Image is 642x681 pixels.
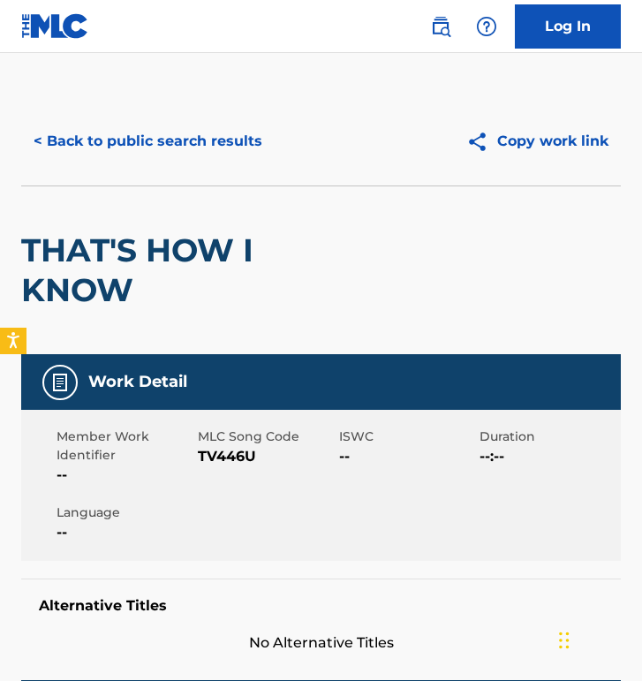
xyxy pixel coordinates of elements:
[21,13,89,39] img: MLC Logo
[469,9,504,44] div: Help
[198,428,335,446] span: MLC Song Code
[466,131,497,153] img: Copy work link
[339,428,476,446] span: ISWC
[49,372,71,393] img: Work Detail
[559,614,570,667] div: Drag
[430,16,451,37] img: search
[198,446,335,467] span: TV446U
[57,428,193,465] span: Member Work Identifier
[554,596,642,681] iframe: Chat Widget
[423,9,458,44] a: Public Search
[480,428,616,446] span: Duration
[88,372,187,392] h5: Work Detail
[21,119,275,163] button: < Back to public search results
[57,465,193,486] span: --
[515,4,621,49] a: Log In
[21,632,621,654] span: No Alternative Titles
[21,231,381,310] h2: THAT'S HOW I KNOW
[476,16,497,37] img: help
[480,446,616,467] span: --:--
[339,446,476,467] span: --
[454,119,621,163] button: Copy work link
[39,597,603,615] h5: Alternative Titles
[57,503,193,522] span: Language
[57,522,193,543] span: --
